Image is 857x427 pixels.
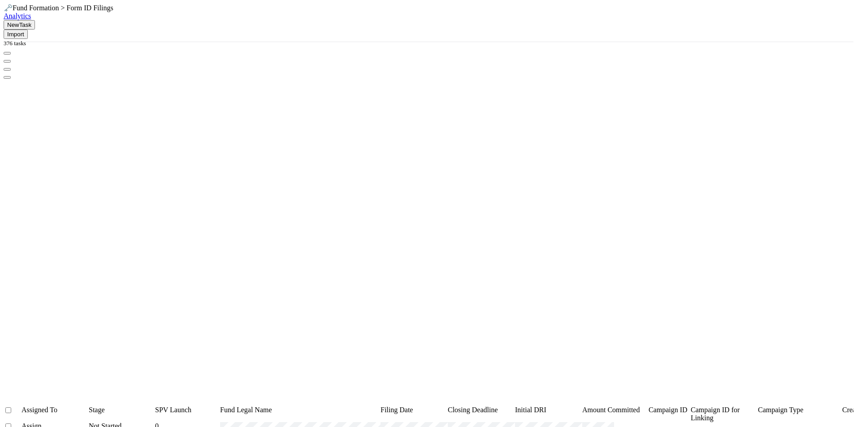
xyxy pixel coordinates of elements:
[381,406,413,414] span: Filing Date
[448,406,498,414] span: Closing Deadline
[4,40,26,47] small: 376 tasks
[4,12,31,20] a: Analytics
[22,406,57,414] span: Assigned To
[515,406,546,414] span: Initial DRI
[4,4,13,12] span: 🗝️
[89,406,105,414] span: Stage
[220,406,272,414] span: Fund Legal Name
[582,406,640,414] span: Amount Committed
[13,4,113,12] span: Fund Formation > Form ID Filings
[758,406,803,414] span: Campaign Type
[4,20,35,30] button: NewTask
[155,406,191,414] span: SPV Launch
[691,406,740,422] span: Campaign ID for Linking
[5,407,11,413] input: Toggle All Rows Selected
[649,406,688,414] span: Campaign ID
[4,30,28,39] button: Import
